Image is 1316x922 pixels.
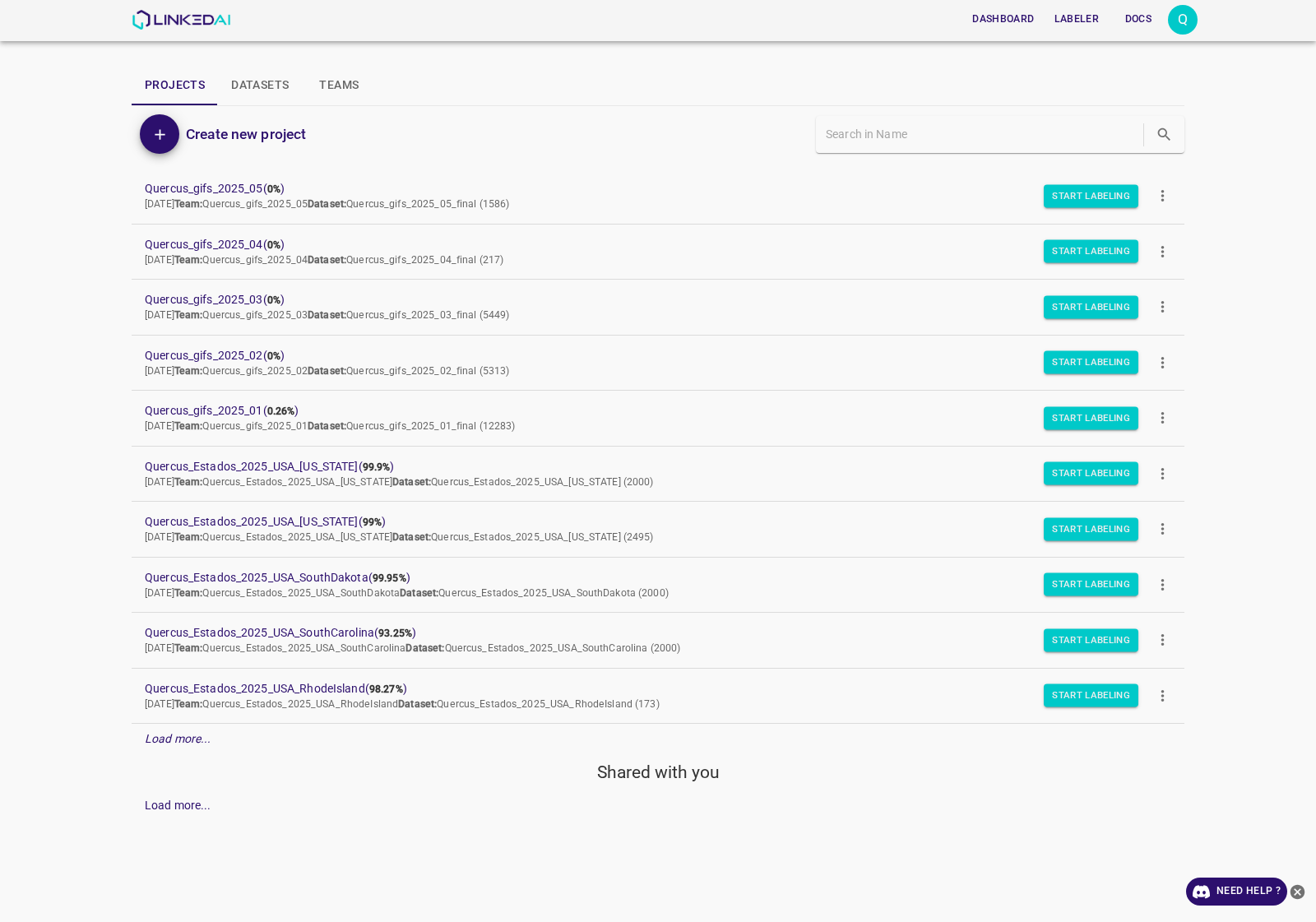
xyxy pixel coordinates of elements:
[1044,295,1138,318] button: Start Labeling
[174,198,203,210] b: Team:
[1044,240,1138,263] button: Start Labeling
[308,309,346,321] b: Dataset:
[1044,517,1138,540] button: Start Labeling
[1144,178,1181,215] button: more
[145,309,509,321] span: [DATE] Quercus_gifs_2025_03 Quercus_gifs_2025_03_final (5449)
[145,732,211,745] em: Load more...
[363,461,391,473] b: 99.9%
[966,6,1040,33] button: Dashboard
[1044,351,1138,374] button: Start Labeling
[1045,2,1109,36] a: Labeler
[1144,622,1181,659] button: more
[1144,233,1181,270] button: more
[145,531,654,543] span: [DATE] Quercus_Estados_2025_USA_[US_STATE] Quercus_Estados_2025_USA_[US_STATE] (2495)
[308,254,346,266] b: Dataset:
[267,183,280,195] b: 0%
[140,114,179,154] button: Add
[186,123,306,146] h6: Create new project
[1044,462,1138,485] button: Start Labeling
[400,587,438,599] b: Dataset:
[145,642,680,654] span: [DATE] Quercus_Estados_2025_USA_SouthCarolina Quercus_Estados_2025_USA_SouthCarolina (2000)
[267,294,280,306] b: 0%
[132,336,1184,391] a: Quercus_gifs_2025_02(0%)[DATE]Team:Quercus_gifs_2025_02Dataset:Quercus_gifs_2025_02_final (5313)
[1048,6,1105,33] button: Labeler
[145,587,669,599] span: [DATE] Quercus_Estados_2025_USA_SouthDakota Quercus_Estados_2025_USA_SouthDakota (2000)
[145,402,1145,419] span: Quercus_gifs_2025_01 ( )
[1186,878,1287,906] a: Need Help ?
[145,680,1145,697] span: Quercus_Estados_2025_USA_RhodeIsland ( )
[174,698,203,710] b: Team:
[369,683,403,695] b: 98.27%
[405,642,444,654] b: Dataset:
[1144,455,1181,492] button: more
[1168,5,1198,35] div: Q
[1144,511,1181,548] button: more
[1168,5,1198,35] button: Open settings
[308,198,346,210] b: Dataset:
[308,420,346,432] b: Dataset:
[132,502,1184,557] a: Quercus_Estados_2025_USA_[US_STATE](99%)[DATE]Team:Quercus_Estados_2025_USA_[US_STATE]Dataset:Que...
[132,790,1184,821] div: Load more...
[145,476,654,488] span: [DATE] Quercus_Estados_2025_USA_[US_STATE] Quercus_Estados_2025_USA_[US_STATE] (2000)
[145,420,516,432] span: [DATE] Quercus_gifs_2025_01 Quercus_gifs_2025_01_final (12283)
[392,531,431,543] b: Dataset:
[398,698,437,710] b: Dataset:
[174,365,203,377] b: Team:
[1144,400,1181,437] button: more
[1044,684,1138,707] button: Start Labeling
[1287,878,1308,906] button: close-help
[145,291,1145,308] span: Quercus_gifs_2025_03 ( )
[267,405,295,417] b: 0.26%
[174,476,203,488] b: Team:
[145,180,1145,197] span: Quercus_gifs_2025_05 ( )
[826,123,1140,146] input: Search in Name
[308,365,346,377] b: Dataset:
[1144,344,1181,381] button: more
[1147,118,1181,151] button: search
[132,66,218,105] button: Projects
[1144,289,1181,326] button: more
[218,66,302,105] button: Datasets
[373,572,406,584] b: 99.95%
[145,347,1145,364] span: Quercus_gifs_2025_02 ( )
[145,458,1145,475] span: Quercus_Estados_2025_USA_[US_STATE] ( )
[132,225,1184,280] a: Quercus_gifs_2025_04(0%)[DATE]Team:Quercus_gifs_2025_04Dataset:Quercus_gifs_2025_04_final (217)
[145,254,503,266] span: [DATE] Quercus_gifs_2025_04 Quercus_gifs_2025_04_final (217)
[1144,566,1181,603] button: more
[132,280,1184,335] a: Quercus_gifs_2025_03(0%)[DATE]Team:Quercus_gifs_2025_03Dataset:Quercus_gifs_2025_03_final (5449)
[962,2,1044,36] a: Dashboard
[132,169,1184,224] a: Quercus_gifs_2025_05(0%)[DATE]Team:Quercus_gifs_2025_05Dataset:Quercus_gifs_2025_05_final (1586)
[174,420,203,432] b: Team:
[145,569,1145,586] span: Quercus_Estados_2025_USA_SouthDakota ( )
[132,558,1184,613] a: Quercus_Estados_2025_USA_SouthDakota(99.95%)[DATE]Team:Quercus_Estados_2025_USA_SouthDakotaDatase...
[145,797,211,814] div: Load more...
[174,642,203,654] b: Team:
[363,517,382,528] b: 99%
[145,513,1145,530] span: Quercus_Estados_2025_USA_[US_STATE] ( )
[392,476,431,488] b: Dataset:
[145,236,1145,253] span: Quercus_gifs_2025_04 ( )
[1144,677,1181,714] button: more
[145,698,660,710] span: [DATE] Quercus_Estados_2025_USA_RhodeIsland Quercus_Estados_2025_USA_RhodeIsland (173)
[132,613,1184,668] a: Quercus_Estados_2025_USA_SouthCarolina(93.25%)[DATE]Team:Quercus_Estados_2025_USA_SouthCarolinaDa...
[302,66,376,105] button: Teams
[174,309,203,321] b: Team:
[1044,184,1138,207] button: Start Labeling
[174,254,203,266] b: Team:
[145,198,509,210] span: [DATE] Quercus_gifs_2025_05 Quercus_gifs_2025_05_final (1586)
[145,365,509,377] span: [DATE] Quercus_gifs_2025_02 Quercus_gifs_2025_02_final (5313)
[132,10,231,30] img: LinkedAI
[174,531,203,543] b: Team:
[1044,573,1138,596] button: Start Labeling
[132,391,1184,446] a: Quercus_gifs_2025_01(0.26%)[DATE]Team:Quercus_gifs_2025_01Dataset:Quercus_gifs_2025_01_final (12283)
[132,669,1184,724] a: Quercus_Estados_2025_USA_RhodeIsland(98.27%)[DATE]Team:Quercus_Estados_2025_USA_RhodeIslandDatase...
[267,350,280,362] b: 0%
[1109,2,1168,36] a: Docs
[179,123,306,146] a: Create new project
[132,724,1184,754] div: Load more...
[1044,628,1138,651] button: Start Labeling
[267,239,280,251] b: 0%
[174,587,203,599] b: Team:
[132,447,1184,502] a: Quercus_Estados_2025_USA_[US_STATE](99.9%)[DATE]Team:Quercus_Estados_2025_USA_[US_STATE]Dataset:Q...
